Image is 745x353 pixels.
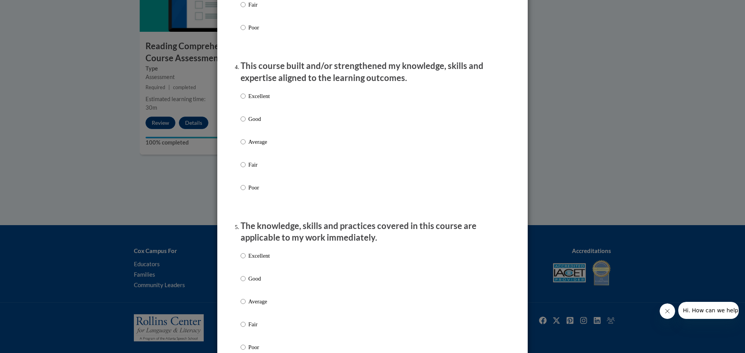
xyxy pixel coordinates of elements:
[248,343,270,351] p: Poor
[241,320,246,329] input: Fair
[241,115,246,123] input: Good
[241,343,246,351] input: Poor
[248,274,270,283] p: Good
[660,303,675,319] iframe: Close message
[248,320,270,329] p: Fair
[241,251,246,260] input: Excellent
[241,23,246,32] input: Poor
[241,138,246,146] input: Average
[248,183,270,192] p: Poor
[241,183,246,192] input: Poor
[248,251,270,260] p: Excellent
[241,0,246,9] input: Fair
[248,92,270,100] p: Excellent
[248,160,270,169] p: Fair
[248,138,270,146] p: Average
[248,0,270,9] p: Fair
[241,160,246,169] input: Fair
[241,220,504,244] p: The knowledge, skills and practices covered in this course are applicable to my work immediately.
[241,92,246,100] input: Excellent
[5,5,63,12] span: Hi. How can we help?
[241,297,246,306] input: Average
[678,302,739,319] iframe: Message from company
[248,115,270,123] p: Good
[241,274,246,283] input: Good
[248,23,270,32] p: Poor
[241,60,504,84] p: This course built and/or strengthened my knowledge, skills and expertise aligned to the learning ...
[248,297,270,306] p: Average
